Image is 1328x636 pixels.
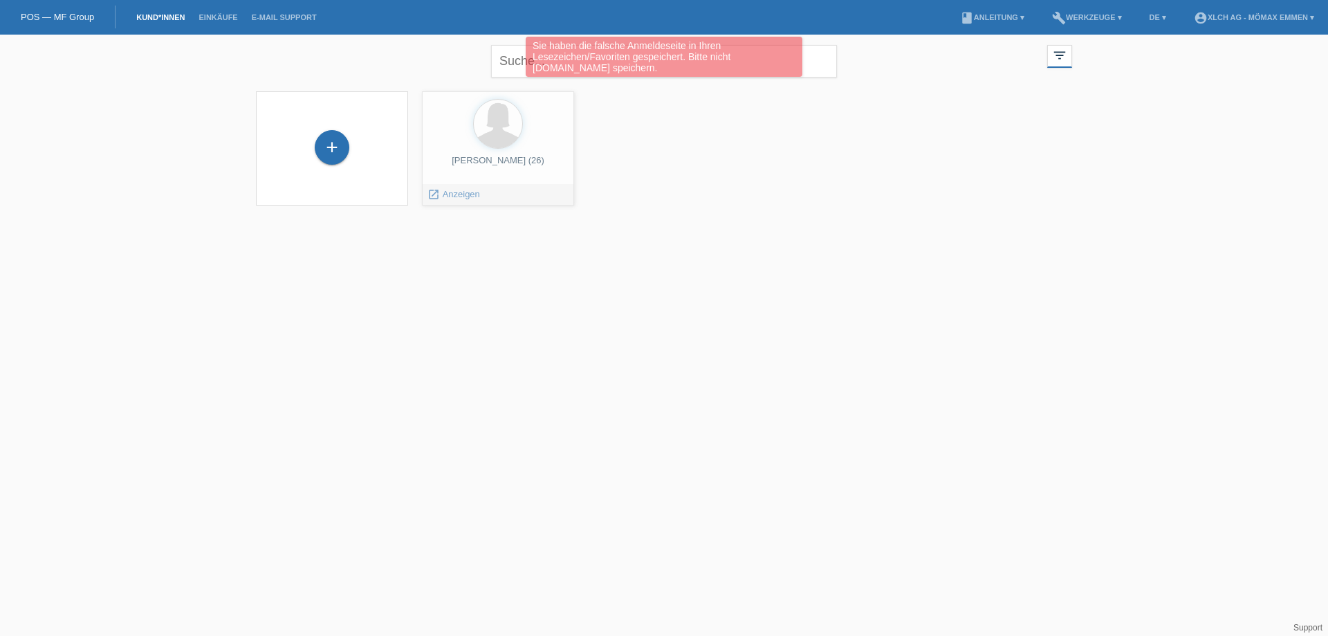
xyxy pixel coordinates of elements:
a: Support [1293,623,1322,633]
a: Einkäufe [192,13,244,21]
div: Kund*in hinzufügen [315,136,349,159]
a: bookAnleitung ▾ [953,13,1031,21]
div: [PERSON_NAME] (26) [433,155,563,177]
a: account_circleXLCH AG - Mömax Emmen ▾ [1187,13,1321,21]
a: Kund*innen [129,13,192,21]
i: launch [427,188,440,201]
a: launch Anzeigen [427,189,480,199]
a: DE ▾ [1143,13,1173,21]
a: E-Mail Support [245,13,324,21]
i: account_circle [1194,11,1208,25]
span: Anzeigen [443,189,480,199]
i: build [1052,11,1066,25]
a: POS — MF Group [21,12,94,22]
a: buildWerkzeuge ▾ [1045,13,1129,21]
i: book [960,11,974,25]
div: Sie haben die falsche Anmeldeseite in Ihren Lesezeichen/Favoriten gespeichert. Bitte nicht [DOMAI... [526,37,802,77]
